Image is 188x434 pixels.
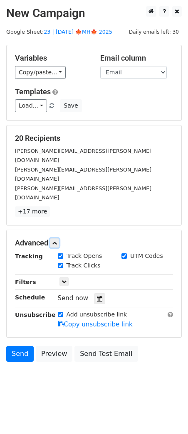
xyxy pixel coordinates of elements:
[126,29,182,35] a: Daily emails left: 30
[74,346,138,362] a: Send Test Email
[15,206,50,217] a: +17 more
[44,29,112,35] a: 23 | [DATE] 🍁MH🍁 2025
[15,294,45,301] strong: Schedule
[6,29,112,35] small: Google Sheet:
[58,321,133,328] a: Copy unsubscribe link
[15,148,151,164] small: [PERSON_NAME][EMAIL_ADDRESS][PERSON_NAME][DOMAIN_NAME]
[67,310,127,319] label: Add unsubscribe link
[58,294,89,302] span: Send now
[15,87,51,96] a: Templates
[67,261,101,270] label: Track Clicks
[15,311,56,318] strong: Unsubscribe
[130,252,163,260] label: UTM Codes
[15,66,66,79] a: Copy/paste...
[36,346,72,362] a: Preview
[6,346,34,362] a: Send
[126,27,182,37] span: Daily emails left: 30
[15,134,173,143] h5: 20 Recipients
[60,99,82,112] button: Save
[15,167,151,182] small: [PERSON_NAME][EMAIL_ADDRESS][PERSON_NAME][DOMAIN_NAME]
[15,185,151,201] small: [PERSON_NAME][EMAIL_ADDRESS][PERSON_NAME][DOMAIN_NAME]
[15,279,36,285] strong: Filters
[146,394,188,434] iframe: Chat Widget
[15,54,88,63] h5: Variables
[6,6,182,20] h2: New Campaign
[15,253,43,260] strong: Tracking
[67,252,102,260] label: Track Opens
[15,238,173,248] h5: Advanced
[15,99,47,112] a: Load...
[100,54,173,63] h5: Email column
